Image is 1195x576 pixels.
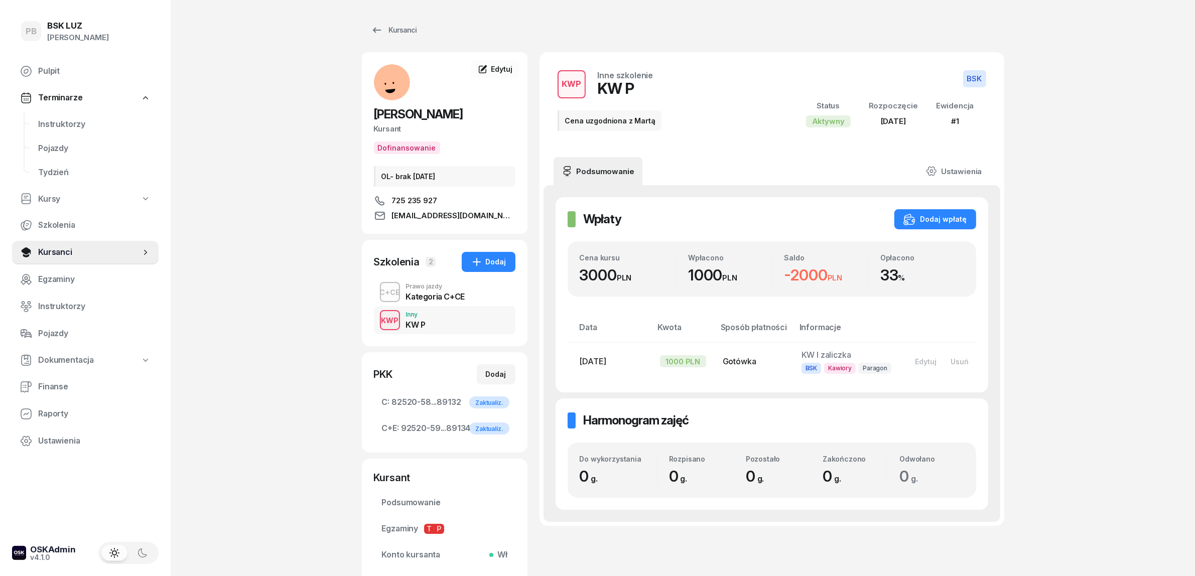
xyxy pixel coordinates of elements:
[30,112,159,136] a: Instruktorzy
[806,115,851,127] div: Aktywny
[362,20,426,40] a: Kursanci
[38,407,151,420] span: Raporty
[880,266,964,284] div: 33
[38,142,151,155] span: Pojazdy
[558,110,661,131] div: Cena uzgodniona z Martą
[802,363,822,373] span: BSK
[382,396,507,409] span: 82520-58...89132
[580,467,603,485] span: 0
[944,353,976,370] button: Usuń
[12,188,159,211] a: Kursy
[38,380,151,393] span: Finanse
[47,31,109,44] div: [PERSON_NAME]
[493,548,507,561] span: Wł
[38,118,151,131] span: Instruktorzy
[38,219,151,232] span: Szkolenia
[374,107,463,121] span: [PERSON_NAME]
[371,24,417,36] div: Kursanci
[894,209,976,229] button: Dodaj wpłatę
[382,396,390,409] span: C:
[722,273,737,282] small: PLN
[374,517,515,541] a: EgzaminyTP
[12,267,159,292] a: Egzaminy
[746,467,810,486] div: 0
[374,255,420,269] div: Szkolenia
[38,435,151,448] span: Ustawienia
[12,402,159,426] a: Raporty
[669,467,693,485] span: 0
[834,474,841,484] small: g.
[568,321,652,342] th: Data
[715,321,793,342] th: Sposób płatności
[486,368,506,380] div: Dodaj
[392,195,437,207] span: 725 235 927
[374,416,515,441] a: C+E:92520-59...89134Zaktualiz.
[406,283,465,290] div: Prawo jazdy
[374,141,440,154] button: Dofinansowanie
[903,213,967,225] div: Dodaj wpłatę
[591,474,598,484] small: g.
[406,293,465,301] div: Kategoria C+CE
[554,157,642,185] a: Podsumowanie
[899,455,964,463] div: Odwołano
[12,375,159,399] a: Finanse
[881,116,906,126] span: [DATE]
[12,59,159,83] a: Pulpit
[392,210,515,222] span: [EMAIL_ADDRESS][DOMAIN_NAME]
[377,314,403,327] div: KWP
[823,467,846,485] span: 0
[669,455,733,463] div: Rozpisano
[911,474,918,484] small: g.
[374,471,515,485] div: Kursant
[784,266,868,284] div: -2000
[598,79,653,97] div: KW P
[406,321,426,329] div: KW P
[880,253,964,262] div: Opłacono
[580,253,676,262] div: Cena kursu
[375,286,404,299] div: C+CE
[660,355,707,367] div: 1000 PLN
[584,211,622,227] h2: Wpłaty
[915,357,937,366] div: Edytuj
[382,422,399,435] span: C+E:
[382,496,507,509] span: Podsumowanie
[598,71,653,79] div: Inne szkolenie
[374,166,515,187] div: OL- brak [DATE]
[617,273,632,282] small: PLN
[26,27,37,36] span: PB
[382,422,507,435] span: 92520-59...89134
[784,253,868,262] div: Saldo
[652,321,715,342] th: Kwota
[38,354,94,367] span: Dokumentacja
[869,99,918,112] div: Rozpoczęcie
[824,363,856,373] span: Kawiory
[823,455,887,463] div: Zakończono
[584,412,689,428] h2: Harmonogram zajęć
[30,136,159,161] a: Pojazdy
[12,429,159,453] a: Ustawienia
[30,161,159,185] a: Tydzień
[477,364,515,384] button: Dodaj
[406,312,426,318] div: Inny
[374,210,515,222] a: [EMAIL_ADDRESS][DOMAIN_NAME]
[963,70,986,87] button: BSK
[580,356,606,366] span: [DATE]
[424,524,434,534] span: T
[580,266,676,284] div: 3000
[38,327,151,340] span: Pojazdy
[802,350,851,360] span: KW I zaliczka
[38,193,60,206] span: Kursy
[12,546,26,560] img: logo-xs-dark@2x.png
[951,357,969,366] div: Usuń
[859,363,891,373] span: Paragon
[374,390,515,414] a: C:82520-58...89132Zaktualiz.
[382,548,507,561] span: Konto kursanta
[38,273,151,286] span: Egzaminy
[382,522,507,535] span: Egzaminy
[757,474,764,484] small: g.
[38,91,82,104] span: Terminarze
[688,266,772,284] div: 1000
[374,367,393,381] div: PKK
